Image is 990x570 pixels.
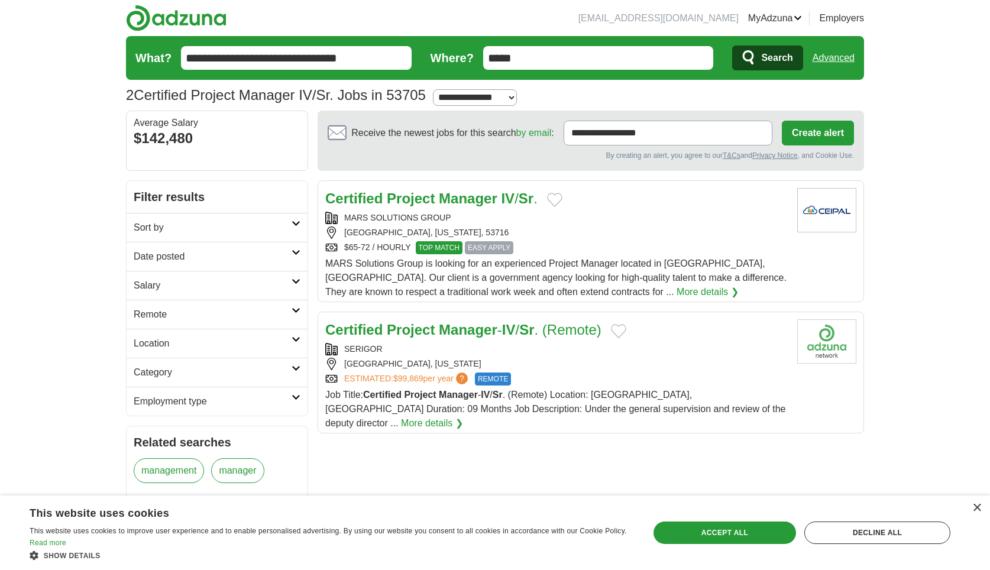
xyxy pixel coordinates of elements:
img: Adzuna logo [126,5,227,31]
a: manager [211,458,264,483]
span: Search [761,46,792,70]
h2: Employment type [134,394,292,409]
span: 2 [126,85,134,106]
strong: Certified [363,390,402,400]
a: Sort by [127,213,308,242]
a: Location [127,329,308,358]
div: $142,480 [134,128,300,149]
h2: Salary [134,278,292,293]
div: MARS SOLUTIONS GROUP [325,212,788,224]
div: $65-72 / HOURLY [325,241,788,254]
div: [GEOGRAPHIC_DATA], [US_STATE], 53716 [325,226,788,239]
span: ? [456,373,468,384]
a: Employers [819,11,864,25]
img: Company logo [797,319,856,364]
div: Average Salary [134,118,300,128]
h2: Related searches [134,433,300,451]
button: Add to favorite jobs [547,193,562,207]
h2: Filter results [127,181,308,213]
h2: Remote [134,307,292,322]
strong: Project [387,322,435,338]
strong: Certified [325,322,383,338]
div: [GEOGRAPHIC_DATA], [US_STATE] [325,358,788,370]
h1: Certified Project Manager IV/Sr. Jobs in 53705 [126,87,426,103]
a: ESTIMATED:$99,869per year? [344,373,470,386]
span: This website uses cookies to improve user experience and to enable personalised advertising. By u... [30,527,627,535]
a: Certified Project Manager-IV/Sr. (Remote) [325,322,601,338]
div: SERIGOR [325,343,788,355]
a: More details ❯ [677,285,739,299]
img: Company logo [797,188,856,232]
span: EASY APPLY [465,241,513,254]
label: What? [135,49,172,67]
a: Read more, opens a new window [30,539,66,547]
span: TOP MATCH [416,241,462,254]
a: management [134,458,204,483]
button: Create alert [782,121,854,145]
strong: Project [404,390,436,400]
span: $99,869 [393,374,423,383]
a: Certified Project Manager IV/Sr. [325,190,538,206]
a: MyAdzuna [748,11,803,25]
button: Search [732,46,803,70]
span: Receive the newest jobs for this search : [351,126,554,140]
h2: Sort by [134,221,292,235]
a: More details ❯ [401,416,463,430]
a: Date posted [127,242,308,271]
strong: Manager [439,390,478,400]
a: Employment type [127,387,308,416]
strong: Project [387,190,435,206]
div: Decline all [804,522,950,544]
div: This website uses cookies [30,503,601,520]
span: Job Title: - / . (Remote) Location: [GEOGRAPHIC_DATA], [GEOGRAPHIC_DATA] Duration: 09 Months Job ... [325,390,785,428]
strong: Manager [439,190,497,206]
a: Remote [127,300,308,329]
label: Where? [431,49,474,67]
a: by email [516,128,552,138]
strong: Sr [519,322,534,338]
strong: Manager [439,322,497,338]
li: [EMAIL_ADDRESS][DOMAIN_NAME] [578,11,739,25]
h2: Location [134,336,292,351]
a: Advanced [813,46,855,70]
strong: Sr [493,390,503,400]
span: Show details [44,552,101,560]
div: Show details [30,549,631,561]
div: Accept all [653,522,796,544]
button: Add to favorite jobs [611,324,626,338]
div: Close [972,504,981,513]
a: Privacy Notice [752,151,798,160]
strong: IV [481,390,490,400]
h2: Category [134,365,292,380]
span: MARS Solutions Group is looking for an experienced Project Manager located in [GEOGRAPHIC_DATA], ... [325,258,787,297]
a: Category [127,358,308,387]
strong: IV [501,190,515,206]
strong: IV [502,322,516,338]
strong: Certified [325,190,383,206]
a: Salary [127,271,308,300]
div: By creating an alert, you agree to our and , and Cookie Use. [328,150,854,161]
span: REMOTE [475,373,511,386]
strong: Sr [519,190,533,206]
h2: Date posted [134,250,292,264]
a: T&Cs [723,151,740,160]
